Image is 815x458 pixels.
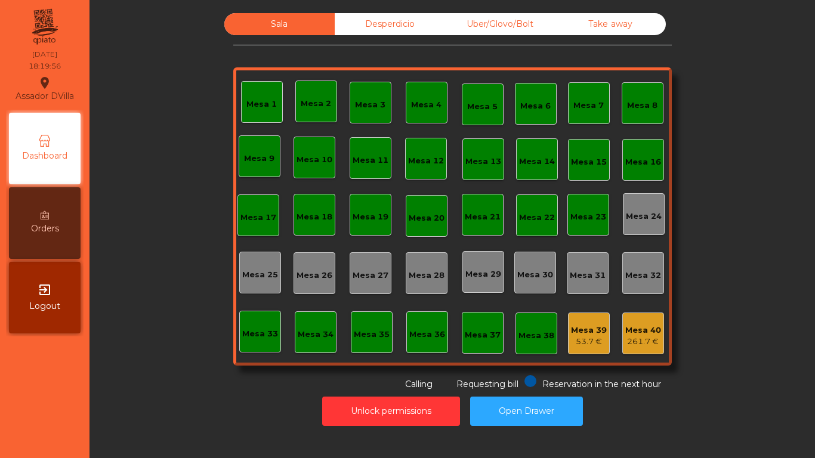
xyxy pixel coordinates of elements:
[335,13,445,35] div: Desperdicio
[16,74,74,104] div: Assador DVilla
[625,336,661,348] div: 261.7 €
[31,222,59,235] span: Orders
[22,150,67,162] span: Dashboard
[298,329,334,341] div: Mesa 34
[409,212,444,224] div: Mesa 20
[408,155,444,167] div: Mesa 12
[542,379,661,389] span: Reservation in the next hour
[571,324,607,336] div: Mesa 39
[301,98,331,110] div: Mesa 2
[470,397,583,426] button: Open Drawer
[244,153,274,165] div: Mesa 9
[297,211,332,223] div: Mesa 18
[570,211,606,223] div: Mesa 23
[224,13,335,35] div: Sala
[465,156,501,168] div: Mesa 13
[405,379,433,389] span: Calling
[38,76,52,90] i: location_on
[353,154,388,166] div: Mesa 11
[465,268,501,280] div: Mesa 29
[409,270,444,281] div: Mesa 28
[467,101,498,113] div: Mesa 5
[555,13,666,35] div: Take away
[354,329,390,341] div: Mesa 35
[411,99,442,111] div: Mesa 4
[625,156,661,168] div: Mesa 16
[625,324,661,336] div: Mesa 40
[297,154,332,166] div: Mesa 10
[29,61,61,72] div: 18:19:56
[409,329,445,341] div: Mesa 36
[520,100,551,112] div: Mesa 6
[242,269,278,281] div: Mesa 25
[456,379,518,389] span: Requesting bill
[465,329,501,341] div: Mesa 37
[573,100,604,112] div: Mesa 7
[571,156,607,168] div: Mesa 15
[30,6,59,48] img: qpiato
[519,156,555,168] div: Mesa 14
[246,98,277,110] div: Mesa 1
[445,13,555,35] div: Uber/Glovo/Bolt
[626,211,662,222] div: Mesa 24
[465,211,501,223] div: Mesa 21
[570,270,606,281] div: Mesa 31
[297,270,332,281] div: Mesa 26
[242,328,278,340] div: Mesa 33
[240,212,276,224] div: Mesa 17
[29,300,60,312] span: Logout
[571,336,607,348] div: 53.7 €
[517,269,553,281] div: Mesa 30
[625,270,661,281] div: Mesa 32
[518,330,554,342] div: Mesa 38
[322,397,460,426] button: Unlock permissions
[38,283,52,297] i: exit_to_app
[353,270,388,281] div: Mesa 27
[355,99,385,111] div: Mesa 3
[627,100,657,112] div: Mesa 8
[353,211,388,223] div: Mesa 19
[32,49,57,60] div: [DATE]
[519,212,555,224] div: Mesa 22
